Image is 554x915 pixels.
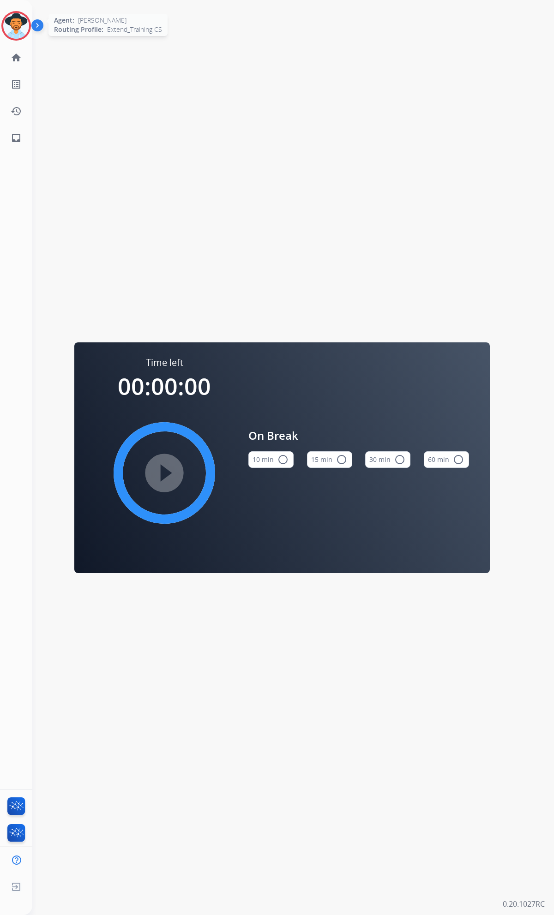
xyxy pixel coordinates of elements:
mat-icon: inbox [11,132,22,144]
span: 00:00:00 [118,371,211,402]
mat-icon: radio_button_unchecked [453,454,464,465]
span: On Break [248,427,469,444]
button: 10 min [248,451,294,468]
mat-icon: home [11,52,22,63]
span: Agent: [54,16,74,25]
mat-icon: radio_button_unchecked [394,454,405,465]
p: 0.20.1027RC [503,898,545,909]
span: Time left [146,356,183,369]
span: Extend_Training CS [107,25,162,34]
mat-icon: list_alt [11,79,22,90]
button: 60 min [424,451,469,468]
mat-icon: radio_button_unchecked [277,454,289,465]
button: 15 min [307,451,352,468]
button: 30 min [365,451,410,468]
span: Routing Profile: [54,25,103,34]
mat-icon: history [11,106,22,117]
mat-icon: radio_button_unchecked [336,454,347,465]
img: avatar [3,13,29,39]
span: [PERSON_NAME] [78,16,126,25]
